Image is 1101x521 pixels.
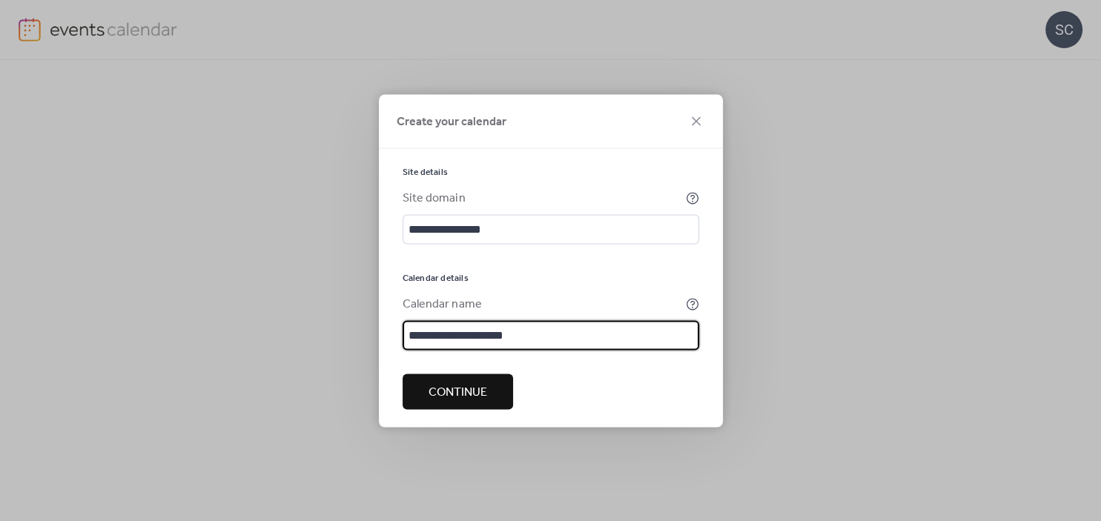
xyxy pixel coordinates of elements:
div: Calendar name [403,295,683,313]
span: Site details [403,166,448,178]
span: Create your calendar [397,113,506,130]
span: Calendar details [403,272,469,284]
button: Continue [403,374,513,409]
span: Continue [429,383,487,401]
div: Site domain [403,189,683,207]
